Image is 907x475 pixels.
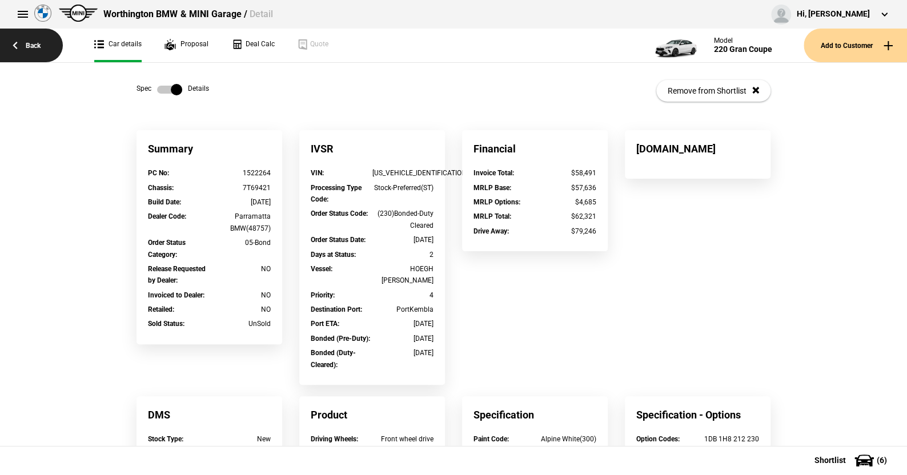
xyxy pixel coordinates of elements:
[311,435,358,443] strong: Driving Wheels :
[625,130,770,167] div: [DOMAIN_NAME]
[311,335,370,343] strong: Bonded (Pre-Duty) :
[473,212,511,220] strong: MRLP Total :
[311,184,362,203] strong: Processing Type Code :
[299,130,445,167] div: IVSR
[299,396,445,433] div: Product
[148,291,204,299] strong: Invoiced to Dealer :
[148,184,174,192] strong: Chassis :
[164,29,208,62] a: Proposal
[625,396,770,433] div: Specification - Options
[59,5,98,22] img: mini.png
[797,446,907,474] button: Shortlist(6)
[210,433,271,445] div: New
[535,182,597,194] div: $57,636
[148,212,186,220] strong: Dealer Code :
[148,239,186,258] strong: Order Status Category :
[137,396,282,433] div: DMS
[372,333,434,344] div: [DATE]
[877,456,887,464] span: ( 6 )
[535,211,597,222] div: $62,321
[473,169,514,177] strong: Invoice Total :
[473,198,520,206] strong: MRLP Options :
[814,456,846,464] span: Shortlist
[372,347,434,359] div: [DATE]
[311,251,356,259] strong: Days at Status :
[210,182,271,194] div: 7T69421
[148,305,174,313] strong: Retailed :
[137,130,282,167] div: Summary
[372,249,434,260] div: 2
[311,291,335,299] strong: Priority :
[372,304,434,315] div: PortKembla
[372,208,434,231] div: (230)Bonded-Duty Cleared
[210,263,271,275] div: NO
[103,8,272,21] div: Worthington BMW & MINI Garage /
[462,130,608,167] div: Financial
[372,263,434,287] div: HOEGH [PERSON_NAME]
[372,167,434,179] div: [US_VEHICLE_IDENTIFICATION_NUMBER]
[714,45,772,54] div: 220 Gran Coupe
[473,435,509,443] strong: Paint Code :
[34,5,51,22] img: bmw.png
[210,196,271,208] div: [DATE]
[714,37,772,45] div: Model
[210,167,271,179] div: 1522264
[311,320,339,328] strong: Port ETA :
[473,184,511,192] strong: MRLP Base :
[148,320,184,328] strong: Sold Status :
[311,349,356,368] strong: Bonded (Duty-Cleared) :
[535,226,597,237] div: $79,246
[535,433,597,445] div: Alpine White(300)
[311,210,368,218] strong: Order Status Code :
[372,289,434,301] div: 4
[535,196,597,208] div: $4,685
[148,169,169,177] strong: PC No :
[148,435,183,443] strong: Stock Type :
[311,169,324,177] strong: VIN :
[231,29,275,62] a: Deal Calc
[249,9,272,19] span: Detail
[94,29,142,62] a: Car details
[210,289,271,301] div: NO
[372,182,434,194] div: Stock-Preferred(ST)
[656,80,770,102] button: Remove from Shortlist
[473,227,509,235] strong: Drive Away :
[804,29,907,62] button: Add to Customer
[462,396,608,433] div: Specification
[210,237,271,248] div: 05-Bond
[210,318,271,329] div: UnSold
[372,234,434,245] div: [DATE]
[210,211,271,234] div: Parramatta BMW(48757)
[372,318,434,329] div: [DATE]
[210,304,271,315] div: NO
[148,265,206,284] strong: Release Requested by Dealer :
[137,84,209,95] div: Spec Details
[311,236,366,244] strong: Order Status Date :
[311,265,332,273] strong: Vessel :
[636,435,680,443] strong: Option Codes :
[148,198,181,206] strong: Build Date :
[535,167,597,179] div: $58,491
[797,9,870,20] div: Hi, [PERSON_NAME]
[372,433,434,445] div: Front wheel drive
[311,305,362,313] strong: Destination Port :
